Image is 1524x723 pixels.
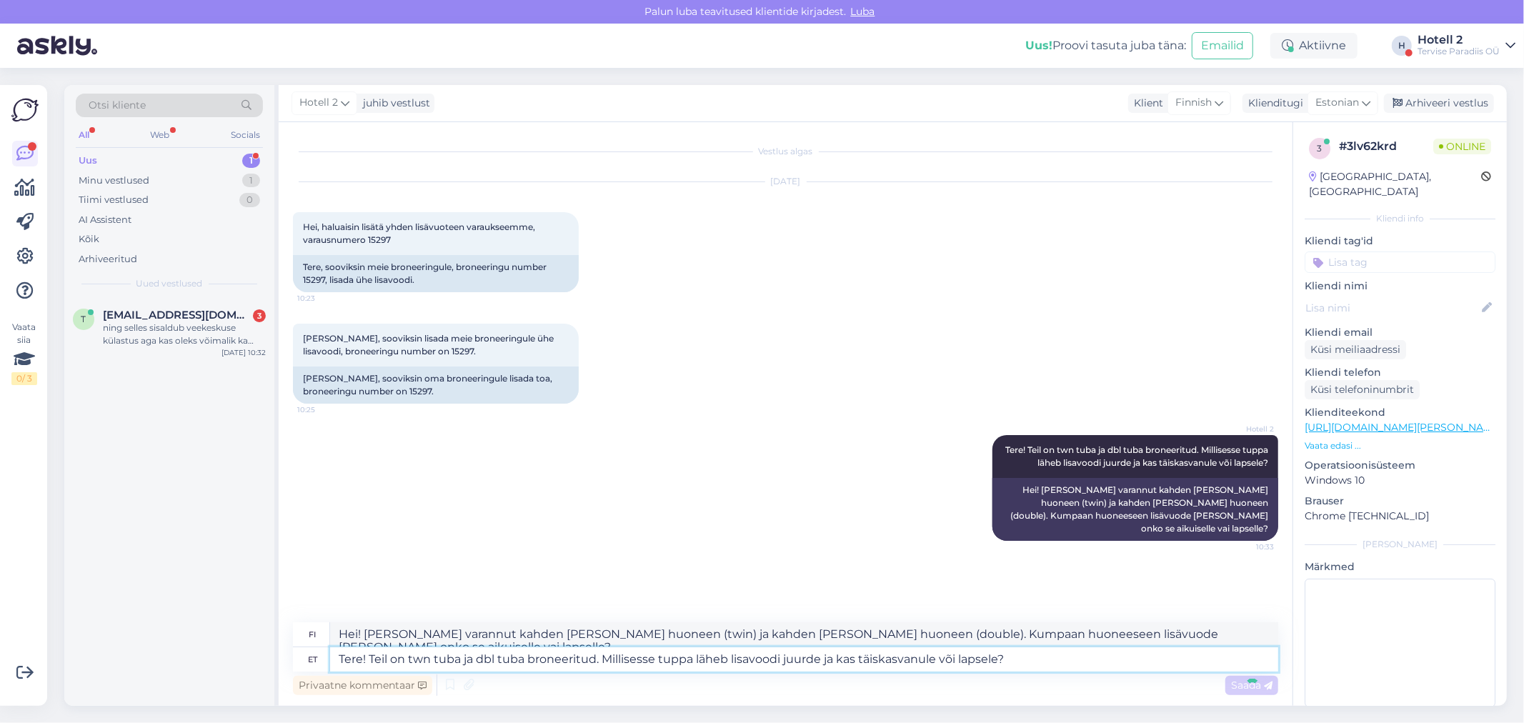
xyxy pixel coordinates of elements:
[1305,509,1495,524] p: Chrome [TECHNICAL_ID]
[303,221,537,245] span: Hei, haluaisin lisätä yhden lisävuoteen varaukseemme, varausnumero 15297
[847,5,880,18] span: Luba
[103,321,266,347] div: ning selles sisaldub veekeskuse külastus aga kas oleks võimalik ka [GEOGRAPHIC_DATA] külastus nii...
[228,126,263,144] div: Socials
[1175,95,1212,111] span: Finnish
[357,96,430,111] div: juhib vestlust
[79,174,149,188] div: Minu vestlused
[1270,33,1358,59] div: Aktiivne
[1305,234,1495,249] p: Kliendi tag'id
[1305,365,1495,380] p: Kliendi telefon
[1418,46,1500,57] div: Tervise Paradiis OÜ
[1305,473,1495,488] p: Windows 10
[148,126,173,144] div: Web
[1305,538,1495,551] div: [PERSON_NAME]
[1025,37,1186,54] div: Proovi tasuta juba täna:
[79,252,137,266] div: Arhiveeritud
[1305,340,1406,359] div: Küsi meiliaadressi
[1025,39,1052,52] b: Uus!
[1305,251,1495,273] input: Lisa tag
[1305,405,1495,420] p: Klienditeekond
[79,232,99,246] div: Kõik
[1339,138,1433,155] div: # 3lv62krd
[1128,96,1163,111] div: Klient
[303,333,556,356] span: [PERSON_NAME], sooviksin lisada meie broneeringule ühe lisavoodi, broneeringu number on 15297.
[1315,95,1359,111] span: Estonian
[293,175,1278,188] div: [DATE]
[242,174,260,188] div: 1
[103,309,251,321] span: tex@hot.ee
[79,193,149,207] div: Tiimi vestlused
[297,404,351,415] span: 10:25
[1305,300,1479,316] input: Lisa nimi
[1305,559,1495,574] p: Märkmed
[11,372,37,385] div: 0 / 3
[293,145,1278,158] div: Vestlus algas
[1242,96,1303,111] div: Klienditugi
[1418,34,1500,46] div: Hotell 2
[1220,424,1274,434] span: Hotell 2
[242,154,260,168] div: 1
[1305,439,1495,452] p: Vaata edasi ...
[76,126,92,144] div: All
[1305,212,1495,225] div: Kliendi info
[11,321,37,385] div: Vaata siia
[1220,542,1274,552] span: 10:33
[293,367,579,404] div: [PERSON_NAME], sooviksin oma broneeringule lisada toa, broneeringu number on 15297.
[1305,380,1420,399] div: Küsi telefoninumbrit
[992,478,1278,541] div: Hei! [PERSON_NAME] varannut kahden [PERSON_NAME] huoneen (twin) ja kahden [PERSON_NAME] huoneen (...
[136,277,203,290] span: Uued vestlused
[1309,169,1481,199] div: [GEOGRAPHIC_DATA], [GEOGRAPHIC_DATA]
[81,314,86,324] span: t
[297,293,351,304] span: 10:23
[1433,139,1491,154] span: Online
[1318,143,1323,154] span: 3
[299,95,338,111] span: Hotell 2
[1392,36,1412,56] div: H
[293,255,579,292] div: Tere, sooviksin meie broneeringule, broneeringu number 15297, lisada ühe lisavoodi.
[1418,34,1515,57] a: Hotell 2Tervise Paradiis OÜ
[1305,325,1495,340] p: Kliendi email
[221,347,266,358] div: [DATE] 10:32
[253,309,266,322] div: 3
[89,98,146,113] span: Otsi kliente
[1305,458,1495,473] p: Operatsioonisüsteem
[1305,421,1502,434] a: [URL][DOMAIN_NAME][PERSON_NAME]
[1192,32,1253,59] button: Emailid
[11,96,39,124] img: Askly Logo
[1384,94,1494,113] div: Arhiveeri vestlus
[239,193,260,207] div: 0
[79,154,97,168] div: Uus
[79,213,131,227] div: AI Assistent
[1005,444,1270,468] span: Tere! Teil on twn tuba ja dbl tuba broneeritud. Millisesse tuppa läheb lisavoodi juurde ja kas tä...
[1305,494,1495,509] p: Brauser
[1305,279,1495,294] p: Kliendi nimi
